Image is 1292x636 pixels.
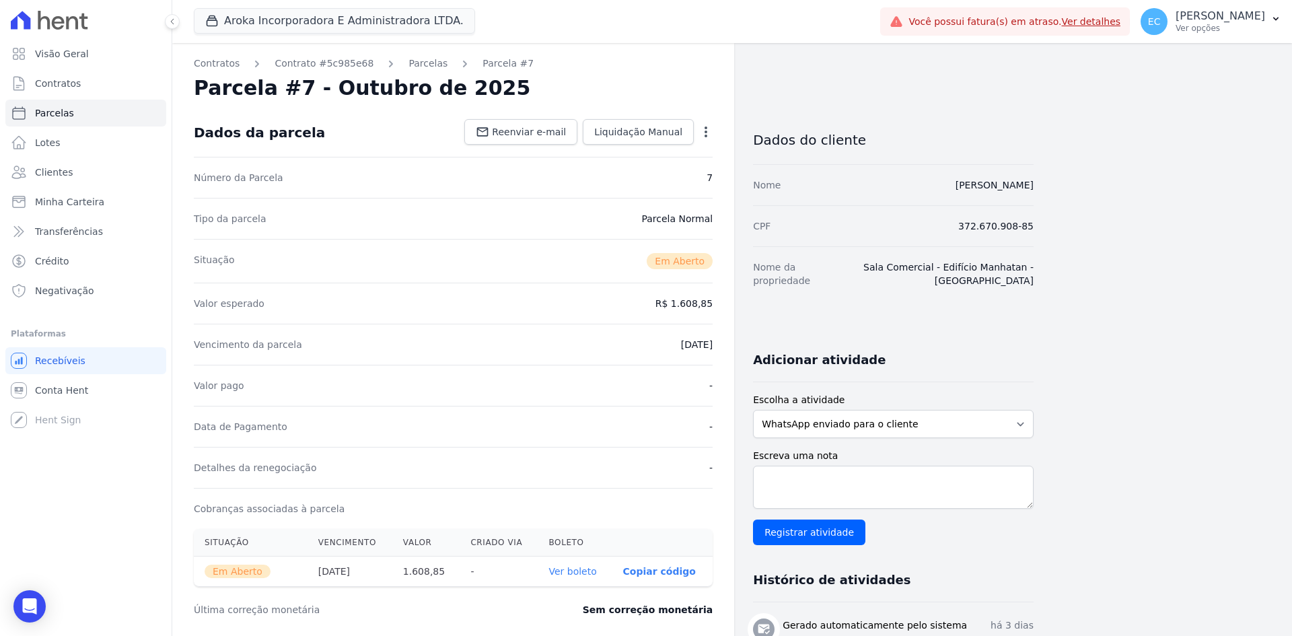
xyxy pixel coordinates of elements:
a: Clientes [5,159,166,186]
button: Copiar código [623,566,696,577]
dt: Tipo da parcela [194,212,266,225]
button: EC [PERSON_NAME] Ver opções [1130,3,1292,40]
a: Parcelas [5,100,166,127]
a: Parcela #7 [482,57,534,71]
p: há 3 dias [991,619,1034,633]
div: Open Intercom Messenger [13,590,46,623]
label: Escreva uma nota [753,449,1034,463]
dd: Parcela Normal [641,212,713,225]
a: [PERSON_NAME] [956,180,1034,190]
dt: Data de Pagamento [194,420,287,433]
a: Reenviar e-mail [464,119,577,145]
span: Negativação [35,284,94,297]
dd: - [709,461,713,474]
a: Contrato #5c985e68 [275,57,373,71]
dt: Situação [194,253,235,269]
h3: Dados do cliente [753,132,1034,148]
a: Contratos [194,57,240,71]
h2: Parcela #7 - Outubro de 2025 [194,76,530,100]
button: Aroka Incorporadora E Administradora LTDA. [194,8,475,34]
a: Visão Geral [5,40,166,67]
a: Liquidação Manual [583,119,694,145]
dt: Vencimento da parcela [194,338,302,351]
th: Situação [194,529,308,557]
span: EC [1148,17,1161,26]
span: Lotes [35,136,61,149]
span: Visão Geral [35,47,89,61]
h3: Gerado automaticamente pelo sistema [783,619,967,633]
nav: Breadcrumb [194,57,713,71]
a: Negativação [5,277,166,304]
a: Recebíveis [5,347,166,374]
dd: Sala Comercial - Edifício Manhatan - [GEOGRAPHIC_DATA] [838,260,1034,287]
span: Em Aberto [647,253,713,269]
dt: Detalhes da renegociação [194,461,317,474]
th: Valor [392,529,460,557]
a: Conta Hent [5,377,166,404]
a: Transferências [5,218,166,245]
dt: Valor pago [194,379,244,392]
div: Plataformas [11,326,161,342]
h3: Histórico de atividades [753,572,910,588]
a: Parcelas [408,57,447,71]
dt: CPF [753,219,770,233]
dd: R$ 1.608,85 [655,297,713,310]
span: Liquidação Manual [594,125,682,139]
a: Crédito [5,248,166,275]
dt: Nome da propriedade [753,260,827,287]
dd: Sem correção monetária [583,603,713,616]
span: Transferências [35,225,103,238]
a: Minha Carteira [5,188,166,215]
th: Criado via [460,529,538,557]
p: Ver opções [1176,23,1265,34]
span: Conta Hent [35,384,88,397]
dt: Nome [753,178,781,192]
dd: - [709,379,713,392]
div: Dados da parcela [194,125,325,141]
p: [PERSON_NAME] [1176,9,1265,23]
a: Ver detalhes [1062,16,1121,27]
span: Clientes [35,166,73,179]
a: Ver boleto [548,566,596,577]
dt: Última correção monetária [194,603,501,616]
h3: Adicionar atividade [753,352,886,368]
span: Parcelas [35,106,74,120]
th: 1.608,85 [392,557,460,587]
dt: Cobranças associadas à parcela [194,502,345,516]
dt: Número da Parcela [194,171,283,184]
input: Registrar atividade [753,520,865,545]
dd: 372.670.908-85 [958,219,1034,233]
a: Lotes [5,129,166,156]
dd: - [709,420,713,433]
th: Vencimento [308,529,392,557]
dd: 7 [707,171,713,184]
span: Minha Carteira [35,195,104,209]
a: Contratos [5,70,166,97]
span: Em Aberto [205,565,271,578]
th: [DATE] [308,557,392,587]
span: Crédito [35,254,69,268]
th: - [460,557,538,587]
dt: Valor esperado [194,297,264,310]
span: Reenviar e-mail [492,125,566,139]
span: Recebíveis [35,354,85,367]
span: Você possui fatura(s) em atraso. [908,15,1120,29]
dd: [DATE] [681,338,713,351]
span: Contratos [35,77,81,90]
label: Escolha a atividade [753,393,1034,407]
th: Boleto [538,529,612,557]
